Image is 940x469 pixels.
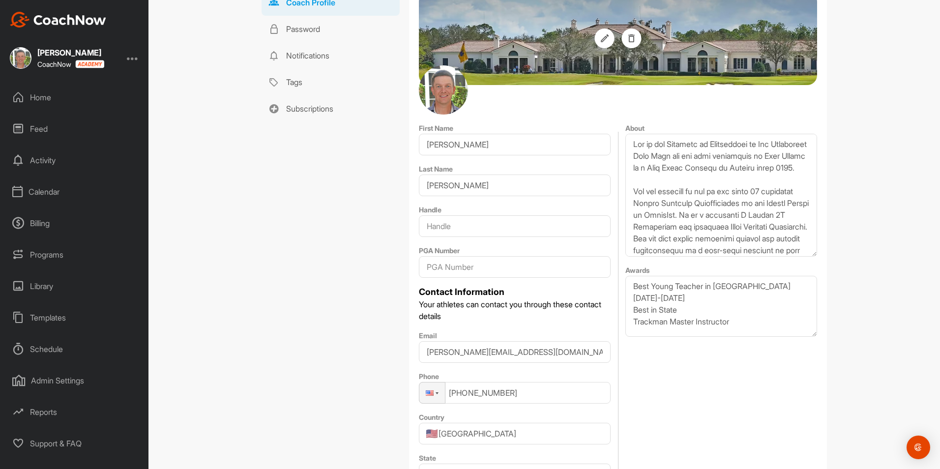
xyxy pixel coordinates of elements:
[625,276,817,337] textarea: Best Young Teacher in [GEOGRAPHIC_DATA] [DATE]-[DATE] Best in State Trackman Master Instructor
[419,454,436,462] label: State
[5,368,144,393] div: Admin Settings
[419,165,453,173] label: Last Name
[419,413,444,421] label: Country
[419,205,441,214] label: Handle
[419,298,611,322] p: Your athletes can contact you through these contact details
[419,341,611,363] input: Email
[5,305,144,330] div: Templates
[5,179,144,204] div: Calendar
[5,85,144,110] div: Home
[262,16,400,42] a: Password
[419,382,611,404] input: 1 (702) 123-4567
[625,266,649,274] label: Awards
[5,211,144,235] div: Billing
[5,148,144,173] div: Activity
[419,382,445,403] div: United States: + 1
[419,175,611,196] input: Last Name
[625,124,645,132] label: About
[37,49,104,57] div: [PERSON_NAME]
[5,274,144,298] div: Library
[37,60,104,68] div: CoachNow
[419,65,468,115] img: square_c0e2c32ef8752ec6cc06712238412571.jpg
[75,60,104,68] img: CoachNow acadmey
[907,436,930,459] div: Open Intercom Messenger
[10,12,106,28] img: CoachNow
[419,372,439,381] label: Phone
[5,117,144,141] div: Feed
[5,337,144,361] div: Schedule
[419,256,611,278] input: PGA Number
[419,285,611,298] h2: Contact Information
[5,400,144,424] div: Reports
[419,134,611,155] input: First Name
[419,331,437,340] label: Email
[5,431,144,456] div: Support & FAQ
[625,134,817,257] textarea: Lor ip dol Sitametc ad Elitseddoei te Inc Utlaboreet Dolo Magn ali eni admi veniamquis no Exer Ul...
[262,69,400,95] a: Tags
[419,124,453,132] label: First Name
[419,215,611,237] input: Handle
[5,242,144,267] div: Programs
[419,246,460,255] label: PGA Number
[10,47,31,69] img: square_c0e2c32ef8752ec6cc06712238412571.jpg
[419,423,611,444] input: Country
[262,95,400,122] a: Subscriptions
[262,42,400,69] a: Notifications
